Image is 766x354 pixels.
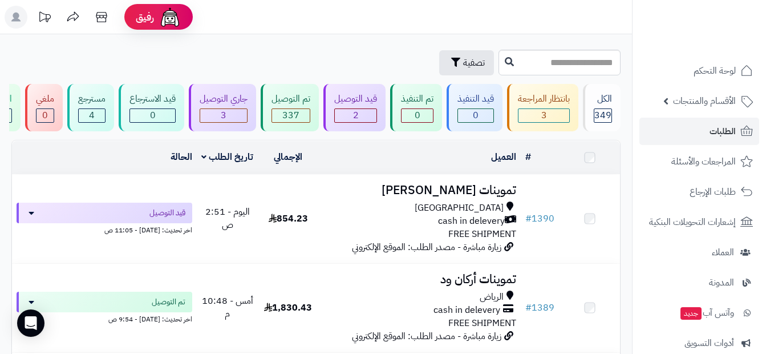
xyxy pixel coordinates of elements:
[78,92,106,106] div: مسترجع
[458,109,493,122] div: 0
[639,239,759,266] a: العملاء
[438,215,505,228] span: cash in delevery
[205,205,250,232] span: اليوم - 2:51 ص
[401,92,433,106] div: تم التنفيذ
[79,109,105,122] div: 4
[152,296,185,308] span: تم التوصيل
[200,109,247,122] div: 3
[694,63,736,79] span: لوحة التحكم
[518,109,569,122] div: 3
[159,6,181,29] img: ai-face.png
[673,93,736,109] span: الأقسام والمنتجات
[171,150,192,164] a: الحالة
[491,150,516,164] a: العميل
[457,92,494,106] div: قيد التنفيذ
[480,291,504,304] span: الرياض
[639,299,759,327] a: وآتس آبجديد
[149,207,185,219] span: قيد التوصيل
[274,150,302,164] a: الإجمالي
[352,329,501,343] span: زيارة مباشرة - مصدر الطلب: الموقع الإلكتروني
[323,184,516,197] h3: تموينات [PERSON_NAME]
[17,223,192,235] div: اخر تحديث: [DATE] - 11:05 ص
[448,316,516,330] span: FREE SHIPMENT
[17,312,192,324] div: اخر تحديث: [DATE] - 9:54 ص
[335,109,376,122] div: 2
[323,273,516,286] h3: تموينات أركان ود
[200,92,248,106] div: جاري التوصيل
[690,184,736,200] span: طلبات الإرجاع
[202,294,253,321] span: أمس - 10:48 م
[444,84,505,131] a: قيد التنفيذ 0
[518,92,570,106] div: بانتظار المراجعة
[688,31,755,55] img: logo-2.png
[353,108,359,122] span: 2
[463,56,485,70] span: تصفية
[334,92,377,106] div: قيد التوصيل
[17,309,44,337] div: Open Intercom Messenger
[30,6,59,31] a: تحديثات المنصة
[684,335,734,351] span: أدوات التسويق
[525,301,532,315] span: #
[264,301,312,315] span: 1,830.43
[415,202,504,215] span: [GEOGRAPHIC_DATA]
[42,108,48,122] span: 0
[639,269,759,296] a: المدونة
[150,108,156,122] span: 0
[321,84,388,131] a: قيد التوصيل 2
[352,240,501,254] span: زيارة مباشرة - مصدر الطلب: الموقع الإلكتروني
[709,275,734,291] span: المدونة
[116,84,187,131] a: قيد الاسترجاع 0
[639,178,759,206] a: طلبات الإرجاع
[448,227,516,241] span: FREE SHIPMENT
[525,212,554,226] a: #1390
[639,57,759,85] a: لوحة التحكم
[505,84,581,131] a: بانتظار المراجعة 3
[639,118,759,145] a: الطلبات
[639,148,759,175] a: المراجعات والأسئلة
[712,244,734,260] span: العملاء
[649,214,736,230] span: إشعارات التحويلات البنكية
[89,108,95,122] span: 4
[541,108,547,122] span: 3
[679,305,734,321] span: وآتس آب
[581,84,623,131] a: الكل349
[402,109,433,122] div: 0
[272,109,310,122] div: 337
[525,150,531,164] a: #
[525,212,532,226] span: #
[136,10,154,24] span: رفيق
[671,154,736,170] span: المراجعات والأسئلة
[129,92,176,106] div: قيد الاسترجاع
[594,92,612,106] div: الكل
[187,84,258,131] a: جاري التوصيل 3
[37,109,54,122] div: 0
[388,84,444,131] a: تم التنفيذ 0
[710,123,736,139] span: الطلبات
[415,108,420,122] span: 0
[639,208,759,236] a: إشعارات التحويلات البنكية
[271,92,310,106] div: تم التوصيل
[65,84,116,131] a: مسترجع 4
[433,304,500,317] span: cash in delevery
[23,84,65,131] a: ملغي 0
[680,307,702,320] span: جديد
[439,50,494,75] button: تصفية
[36,92,54,106] div: ملغي
[282,108,299,122] span: 337
[594,108,611,122] span: 349
[525,301,554,315] a: #1389
[201,150,253,164] a: تاريخ الطلب
[473,108,479,122] span: 0
[130,109,175,122] div: 0
[221,108,226,122] span: 3
[269,212,308,226] span: 854.23
[258,84,321,131] a: تم التوصيل 337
